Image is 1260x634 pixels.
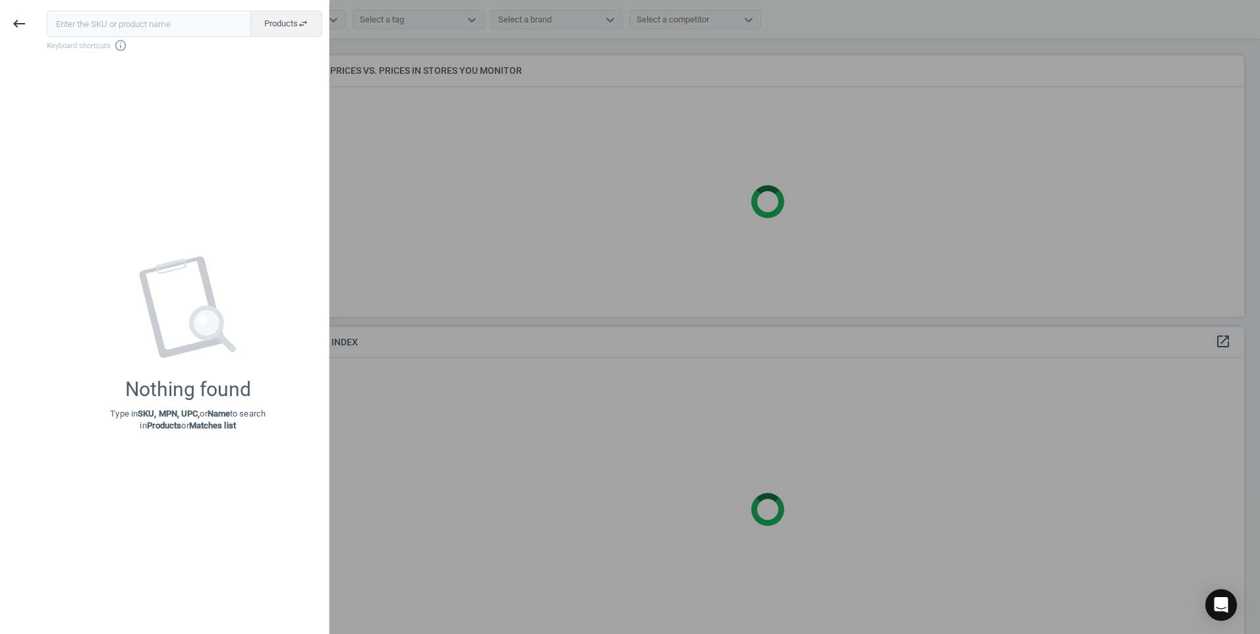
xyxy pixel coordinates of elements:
button: Productsswap_horiz [250,11,322,37]
i: keyboard_backspace [11,16,27,32]
i: swap_horiz [298,18,308,29]
strong: Name [208,409,230,418]
strong: Products [147,420,182,430]
span: Products [264,18,308,30]
input: Enter the SKU or product name [47,11,251,37]
strong: SKU, MPN, UPC, [138,409,200,418]
span: Keyboard shortcuts [47,39,322,52]
div: Nothing found [125,378,251,401]
strong: Matches list [189,420,236,430]
button: keyboard_backspace [4,9,34,40]
i: info_outline [114,39,127,52]
p: Type in or to search in or [110,408,266,432]
div: Open Intercom Messenger [1205,589,1237,621]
